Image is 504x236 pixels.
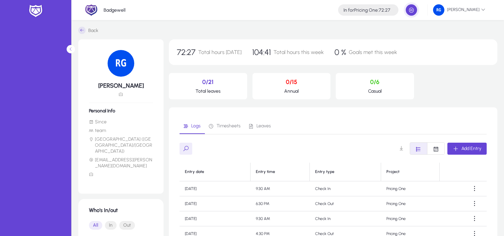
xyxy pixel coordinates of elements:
button: Add Entry [447,143,487,155]
td: 9:30 AM [251,181,310,196]
span: Add Entry [461,146,481,151]
button: All [89,221,102,230]
div: Entry date [185,169,204,174]
p: Badgewell [104,7,126,13]
img: 133.png [433,4,444,16]
div: Project [386,169,399,174]
p: Annual [258,88,325,94]
a: Leaves [245,118,275,134]
h1: Who's In/out [89,207,153,213]
a: Timesheets [205,118,245,134]
div: Entry type [315,169,334,174]
p: Casual [341,88,409,94]
span: Timesheets [217,124,241,128]
td: Pricing One [381,211,440,226]
td: Check Out [310,196,381,211]
h5: [PERSON_NAME] [89,82,153,89]
td: Check In [310,211,381,226]
span: In for [343,7,354,13]
mat-button-toggle-group: Font Style [410,142,445,155]
th: Entry time [251,163,310,181]
span: 104:41 [252,47,271,57]
li: Since [89,119,153,125]
li: [GEOGRAPHIC_DATA] ([GEOGRAPHIC_DATA]/[GEOGRAPHIC_DATA]) [89,136,153,154]
a: Logs [180,118,205,134]
div: Project [386,169,434,174]
h6: Personal Info [89,108,153,114]
td: Pricing One [381,196,440,211]
span: [PERSON_NAME] [433,4,485,16]
p: Total leaves [174,88,242,94]
span: 0 % [334,47,346,57]
td: 6:30 PM [251,196,310,211]
button: In [105,221,117,230]
p: 0/21 [174,78,242,86]
button: [PERSON_NAME] [428,4,491,16]
span: Total hours [DATE] [198,49,242,55]
span: Logs [191,124,201,128]
img: 2.png [85,4,98,16]
img: 133.png [108,50,134,77]
td: [DATE] [180,211,251,226]
button: Out [119,221,135,230]
mat-button-toggle-group: Font Style [89,219,153,232]
td: 9:30 AM [251,211,310,226]
li: team [89,128,153,134]
h4: Pricing One [343,7,390,13]
td: Pricing One [381,181,440,196]
td: [DATE] [180,181,251,196]
span: Total hours this week [273,49,324,55]
p: 0/15 [258,78,325,86]
img: white-logo.png [27,4,44,18]
span: Leaves [256,124,271,128]
p: 0/6 [341,78,409,86]
li: [EMAIL_ADDRESS][PERSON_NAME][DOMAIN_NAME] [89,157,153,169]
span: Goals met this week [349,49,397,55]
div: Entry date [185,169,245,174]
span: 72:27 [379,7,390,13]
td: [DATE] [180,196,251,211]
span: 72:27 [177,47,196,57]
span: : [378,7,379,13]
a: Back [78,27,98,34]
div: Entry type [315,169,375,174]
td: Check In [310,181,381,196]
